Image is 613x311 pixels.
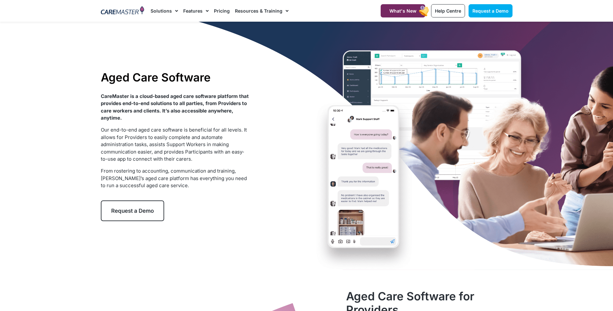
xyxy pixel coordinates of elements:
span: Request a Demo [111,208,154,214]
h1: Aged Care Software [101,70,249,84]
a: Help Centre [431,4,465,17]
strong: CareMaster is a cloud-based aged care software platform that provides end-to-end solutions to all... [101,93,249,121]
a: Request a Demo [469,4,513,17]
span: Request a Demo [472,8,509,14]
span: What's New [389,8,417,14]
img: CareMaster Logo [101,6,144,16]
span: Our end-to-end aged care software is beneficial for all levels. It allows for Providers to easily... [101,127,247,162]
span: Help Centre [435,8,461,14]
span: From rostering to accounting, communication and training, [PERSON_NAME]’s aged care platform has ... [101,168,247,188]
a: What's New [381,4,425,17]
a: Request a Demo [101,200,164,221]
